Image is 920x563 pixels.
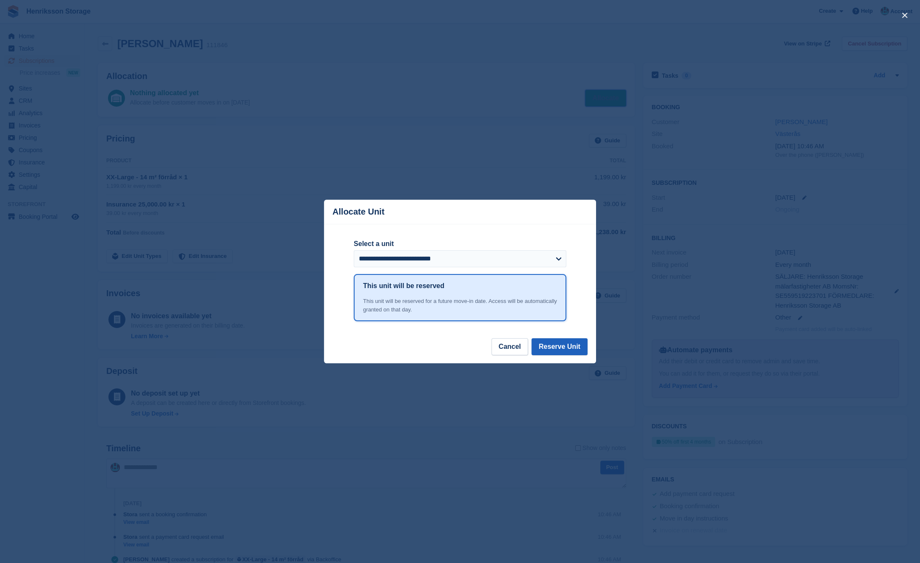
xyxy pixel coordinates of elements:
p: Allocate Unit [332,207,384,217]
label: Select a unit [354,239,566,249]
div: This unit will be reserved for a future move-in date. Access will be automatically granted on tha... [363,297,557,314]
button: close [898,8,911,22]
button: Cancel [491,338,528,355]
button: Reserve Unit [531,338,588,355]
h1: This unit will be reserved [363,281,444,291]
